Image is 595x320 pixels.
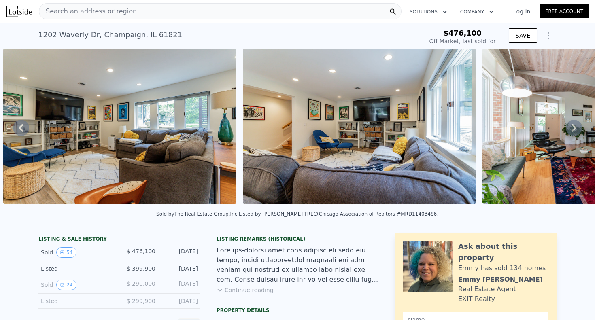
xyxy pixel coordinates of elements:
div: Sold [41,280,113,290]
a: Free Account [540,4,589,18]
img: Sale: 139078337 Parcel: 26743277 [3,49,236,204]
button: Company [454,4,500,19]
button: View historical data [56,280,76,290]
div: [DATE] [162,297,198,305]
button: Continue reading [217,286,274,294]
div: Ask about this property [458,241,548,263]
div: EXIT Realty [458,294,495,304]
button: Solutions [403,4,454,19]
div: 1202 Waverly Dr , Champaign , IL 61821 [38,29,182,40]
div: [DATE] [162,247,198,258]
div: Emmy has sold 134 homes [458,263,546,273]
div: LISTING & SALE HISTORY [38,236,200,244]
span: Search an address or region [39,6,137,16]
span: $ 476,100 [127,248,155,254]
img: Sale: 139078337 Parcel: 26743277 [243,49,476,204]
span: $ 290,000 [127,280,155,287]
span: $476,100 [443,29,482,37]
a: Log In [504,7,540,15]
div: Listed by [PERSON_NAME]-TREC (Chicago Association of Realtors #MRD11403486) [239,211,439,217]
div: Property details [217,307,378,314]
span: $ 399,900 [127,265,155,272]
div: Sold by The Real Estate Group,Inc . [156,211,239,217]
div: Sold [41,247,113,258]
button: Show Options [540,28,557,44]
div: Lore ips-dolorsi amet cons adipisc eli sedd eiu tempo, incidi utlaboreetdol magnaali eni adm veni... [217,246,378,284]
div: [DATE] [162,265,198,273]
span: $ 299,900 [127,298,155,304]
div: Listed [41,265,113,273]
img: Lotside [6,6,32,17]
div: Off Market, last sold for [429,37,496,45]
button: View historical data [56,247,76,258]
button: SAVE [509,28,537,43]
div: Listing Remarks (Historical) [217,236,378,242]
div: [DATE] [162,280,198,290]
div: Listed [41,297,113,305]
div: Real Estate Agent [458,284,516,294]
div: Emmy [PERSON_NAME] [458,275,543,284]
